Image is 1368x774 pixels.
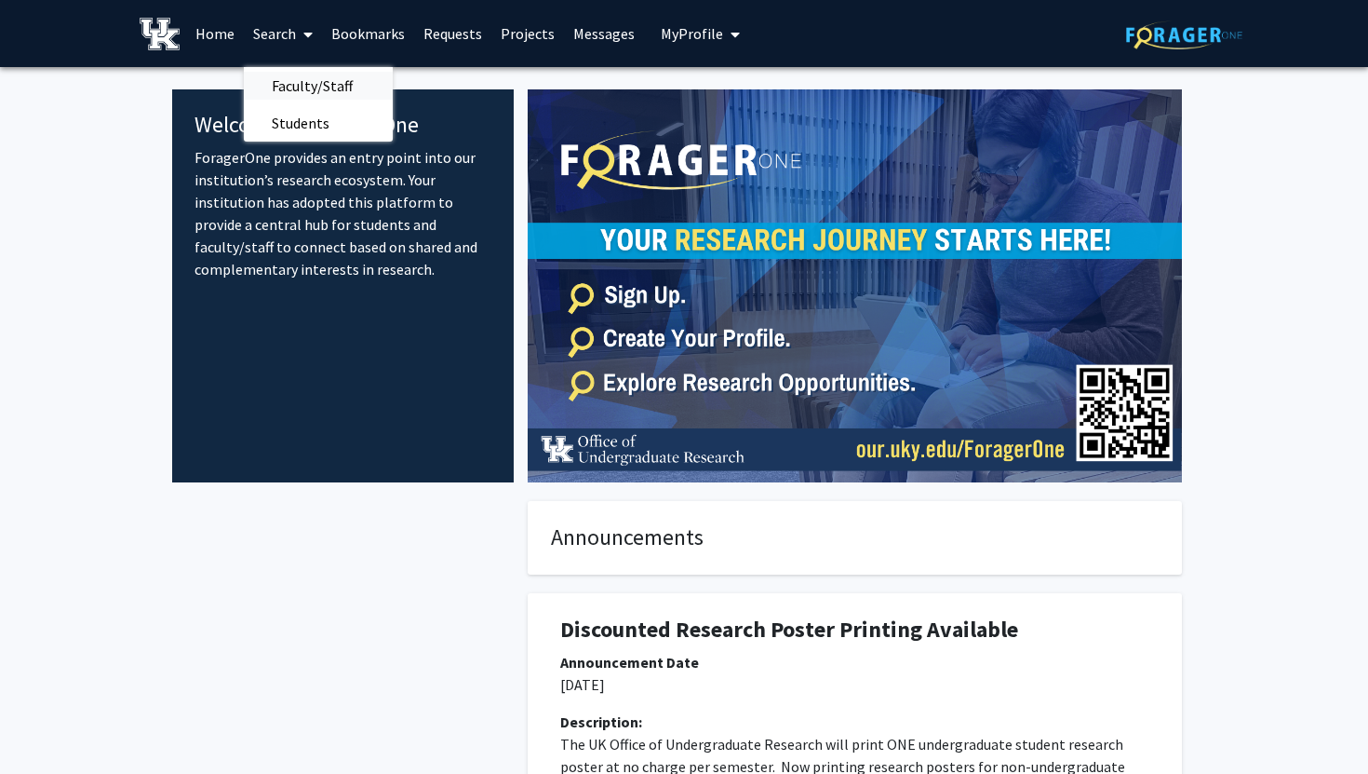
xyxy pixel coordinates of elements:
[244,104,357,142] span: Students
[186,1,244,66] a: Home
[560,651,1149,673] div: Announcement Date
[194,112,491,139] h4: Welcome to ForagerOne
[194,146,491,280] p: ForagerOne provides an entry point into our institution’s research ecosystem. Your institution ha...
[14,690,79,760] iframe: Chat
[551,524,1159,551] h4: Announcements
[244,67,381,104] span: Faculty/Staff
[560,711,1149,733] div: Description:
[140,18,180,50] img: University of Kentucky Logo
[244,1,322,66] a: Search
[322,1,414,66] a: Bookmarks
[560,617,1149,644] h1: Discounted Research Poster Printing Available
[528,89,1182,482] img: Cover Image
[564,1,644,66] a: Messages
[244,109,393,137] a: Students
[661,24,723,43] span: My Profile
[560,673,1149,696] p: [DATE]
[244,72,393,100] a: Faculty/Staff
[414,1,491,66] a: Requests
[491,1,564,66] a: Projects
[1126,20,1242,49] img: ForagerOne Logo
